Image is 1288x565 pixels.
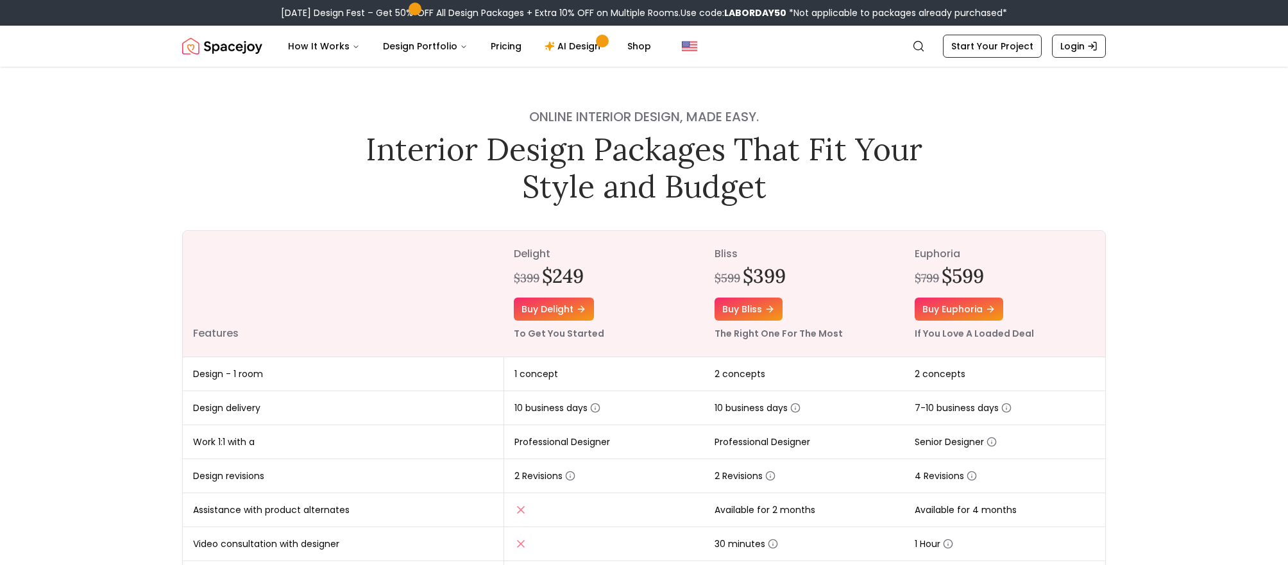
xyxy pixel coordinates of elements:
[715,401,801,414] span: 10 business days
[514,327,604,340] small: To Get You Started
[514,401,600,414] span: 10 business days
[514,367,558,380] span: 1 concept
[704,493,905,527] td: Available for 2 months
[915,298,1003,321] a: Buy euphoria
[915,469,977,482] span: 4 Revisions
[715,327,843,340] small: The Right One For The Most
[904,493,1105,527] td: Available for 4 months
[373,33,478,59] button: Design Portfolio
[182,33,262,59] a: Spacejoy
[514,269,539,287] div: $399
[715,269,740,287] div: $599
[480,33,532,59] a: Pricing
[514,298,594,321] a: Buy delight
[743,264,786,287] h2: $399
[278,33,370,59] button: How It Works
[514,469,575,482] span: 2 Revisions
[715,298,783,321] a: Buy bliss
[715,537,778,550] span: 30 minutes
[715,435,810,448] span: Professional Designer
[942,264,984,287] h2: $599
[915,327,1034,340] small: If You Love A Loaded Deal
[542,264,584,287] h2: $249
[715,469,775,482] span: 2 Revisions
[183,425,504,459] td: Work 1:1 with a
[943,35,1042,58] a: Start Your Project
[357,131,931,205] h1: Interior Design Packages That Fit Your Style and Budget
[183,391,504,425] td: Design delivery
[183,493,504,527] td: Assistance with product alternates
[514,435,610,448] span: Professional Designer
[915,401,1012,414] span: 7-10 business days
[724,6,786,19] b: LABORDAY50
[617,33,661,59] a: Shop
[281,6,1007,19] div: [DATE] Design Fest – Get 50% OFF All Design Packages + Extra 10% OFF on Multiple Rooms.
[915,435,997,448] span: Senior Designer
[183,357,504,391] td: Design - 1 room
[1052,35,1106,58] a: Login
[915,537,953,550] span: 1 Hour
[182,26,1106,67] nav: Global
[715,246,895,262] p: bliss
[682,38,697,54] img: United States
[514,246,694,262] p: delight
[278,33,661,59] nav: Main
[786,6,1007,19] span: *Not applicable to packages already purchased*
[715,367,765,380] span: 2 concepts
[915,246,1095,262] p: euphoria
[182,33,262,59] img: Spacejoy Logo
[183,527,504,561] td: Video consultation with designer
[357,108,931,126] h4: Online interior design, made easy.
[183,231,504,357] th: Features
[915,269,939,287] div: $799
[681,6,786,19] span: Use code:
[534,33,614,59] a: AI Design
[183,459,504,493] td: Design revisions
[915,367,965,380] span: 2 concepts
